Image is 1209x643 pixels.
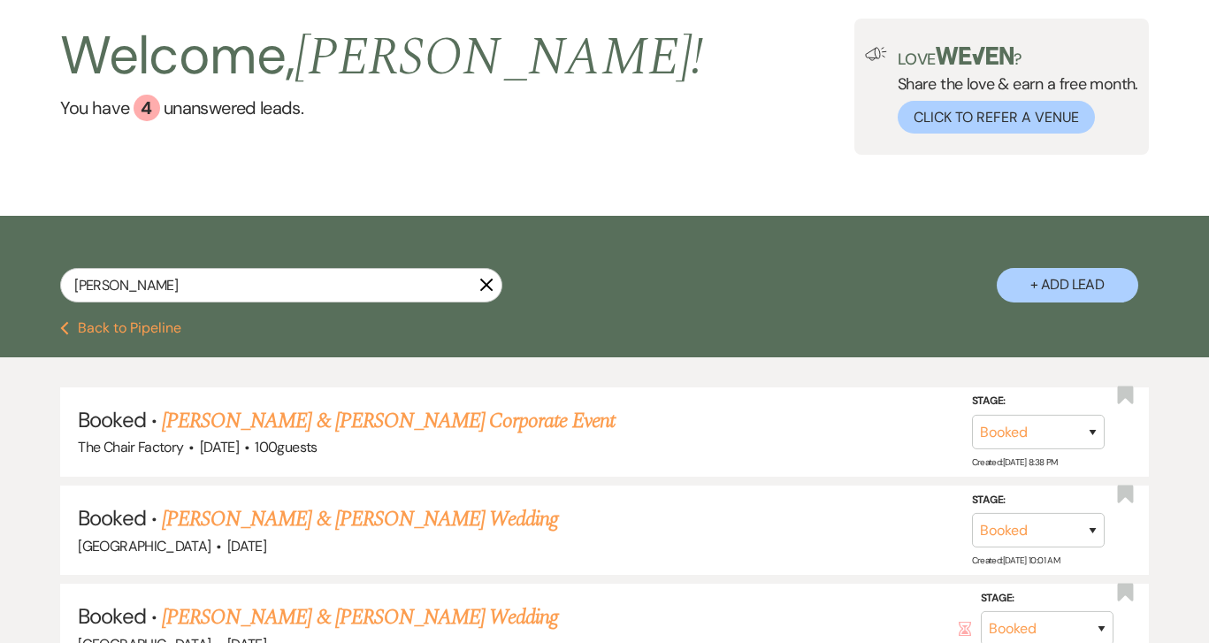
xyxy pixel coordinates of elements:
[255,438,317,456] span: 100 guests
[227,537,266,555] span: [DATE]
[936,47,1014,65] img: weven-logo-green.svg
[60,19,703,95] h2: Welcome,
[200,438,239,456] span: [DATE]
[898,101,1095,134] button: Click to Refer a Venue
[162,601,558,633] a: [PERSON_NAME] & [PERSON_NAME] Wedding
[60,321,181,335] button: Back to Pipeline
[887,47,1138,134] div: Share the love & earn a free month.
[295,17,703,98] span: [PERSON_NAME] !
[972,392,1105,411] label: Stage:
[972,491,1105,510] label: Stage:
[78,504,145,532] span: Booked
[60,268,502,302] input: Search by name, event date, email address or phone number
[972,555,1060,566] span: Created: [DATE] 10:01 AM
[865,47,887,61] img: loud-speaker-illustration.svg
[78,438,183,456] span: The Chair Factory
[78,406,145,433] span: Booked
[898,47,1138,67] p: Love ?
[60,95,703,121] a: You have 4 unanswered leads.
[162,405,615,437] a: [PERSON_NAME] & [PERSON_NAME] Corporate Event
[162,503,558,535] a: [PERSON_NAME] & [PERSON_NAME] Wedding
[134,95,160,121] div: 4
[78,602,145,630] span: Booked
[997,268,1138,302] button: + Add Lead
[981,589,1113,609] label: Stage:
[972,456,1058,468] span: Created: [DATE] 8:38 PM
[78,537,210,555] span: [GEOGRAPHIC_DATA]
